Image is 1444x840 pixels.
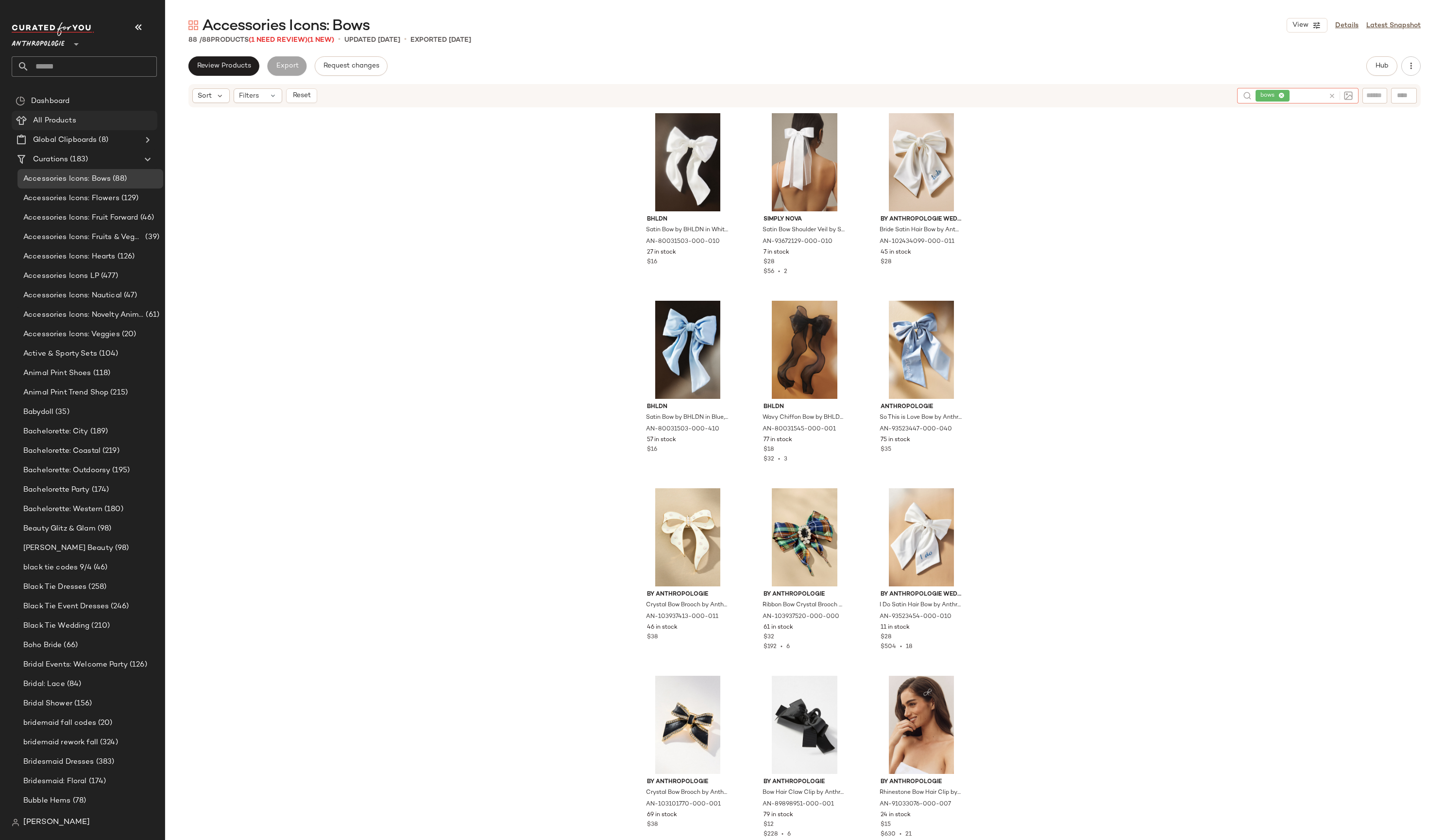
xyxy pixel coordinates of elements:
span: (126) [128,659,147,670]
span: I Do Satin Hair Bow by Anthropologie Weddings in White, Women's, Polyester/Iron [880,601,962,610]
a: Latest Snapshot [1366,20,1421,31]
span: (1 New) [307,36,334,44]
img: 93523447_040_b4 [873,301,970,399]
span: By Anthropologie [764,778,846,787]
span: 21 [905,831,912,838]
span: (156) [72,698,92,709]
p: Exported [DATE] [410,35,471,45]
span: Accessories Icons LP [23,271,99,282]
span: Animal Print Trend Shop [23,387,108,398]
span: AN-103101770-000-001 [646,800,721,809]
img: svg%3e [188,20,198,30]
span: BHLDN [764,403,846,411]
span: (98) [113,543,129,554]
span: (1 Need Review) [249,36,307,44]
span: (215) [108,387,128,398]
span: $38 [647,633,658,642]
span: (183) [68,154,88,165]
span: 69 in stock [647,811,677,820]
span: Bachelorette: Western [23,504,102,515]
span: Satin Bow by BHLDN in White, Women's, Polyester/Metal/Iron at Anthropologie [646,226,728,235]
span: Bow Hair Claw Clip by Anthropologie in Black, Women's, Polyester/Plastic [763,789,845,797]
span: Curations [33,154,68,165]
span: bows [1260,91,1279,100]
span: Babydoll [23,407,53,418]
img: 80031503_010_b2 [639,113,737,211]
span: BHLDN [647,403,729,411]
span: Crystal Bow Brooch by Anthropologie in Black, Women's, Gold/Plated Brass/Enamel [646,789,728,797]
span: 6 [786,644,790,650]
span: AN-103937413-000-011 [646,613,718,621]
span: (195) [110,465,130,476]
span: (129) [119,193,139,204]
span: AN-103937520-000-000 [763,613,839,621]
span: Accessories Icons: Veggies [23,329,120,340]
span: (104) [97,348,119,360]
span: (189) [88,426,108,437]
span: Accessories Icons: Fruit Forward [23,212,138,223]
span: 18 [906,644,912,650]
span: (8) [97,135,108,146]
span: $38 [647,821,658,829]
span: AN-91033076-000-007 [880,800,951,809]
p: updated [DATE] [344,35,400,45]
img: 80031503_410_b2 [639,301,737,399]
span: bridemaid fall codes [23,718,96,729]
img: 89898951_001_b [756,676,853,774]
span: $18 [764,446,774,454]
span: (246) [109,601,129,612]
span: Beauty Glitz & Glam [23,523,96,534]
span: Accessories Icons: Bows [202,17,370,36]
span: (20) [96,718,113,729]
span: Accessories Icons: Hearts [23,251,116,262]
img: 91033076_007_b15 [873,676,970,774]
span: Hub [1375,62,1389,70]
span: Accessories Icons: Nautical [23,290,122,301]
span: • [896,644,906,650]
span: (258) [86,582,106,593]
span: By Anthropologie Weddings [881,215,963,224]
span: So This is Love Bow by Anthropologie in Blue, Women's, Polyester [880,413,962,422]
span: $12 [764,821,774,829]
span: 61 in stock [764,623,793,632]
span: $15 [881,821,891,829]
a: Details [1335,20,1359,31]
span: (46) [138,212,154,223]
img: 93672129_010_b14 [756,113,853,211]
span: • [777,644,786,650]
span: [PERSON_NAME] [23,817,90,828]
img: svg%3e [1243,91,1252,100]
span: (174) [87,776,106,787]
span: Simply Nova [764,215,846,224]
span: • [896,831,905,838]
span: $32 [764,456,774,463]
span: (35) [53,407,69,418]
span: Global Clipboards [33,135,97,146]
span: [PERSON_NAME] Beauty [23,543,113,554]
span: Bubble Hems [23,795,71,806]
span: By Anthropologie [647,778,729,787]
span: (324) [98,737,118,748]
img: svg%3e [16,96,25,106]
span: 24 in stock [881,811,911,820]
span: AN-80031503-000-010 [646,238,720,246]
span: Filters [239,91,259,101]
span: $504 [881,644,896,650]
span: Review Products [197,62,251,70]
span: AN-102434099-000-011 [880,238,954,246]
span: • [338,34,340,46]
span: 3 [784,456,787,463]
span: $16 [647,446,657,454]
span: Accessories Icons: Bows [23,173,111,185]
span: AN-93523454-000-010 [880,613,951,621]
img: 103937520_000_b [756,488,853,586]
span: By Anthropologie [647,590,729,599]
span: $28 [764,258,774,267]
span: (61) [144,309,159,321]
span: Boho Bride [23,640,62,651]
span: 57 in stock [647,436,676,445]
span: 79 in stock [764,811,793,820]
img: 93523454_010_b4 [873,488,970,586]
button: Hub [1366,56,1397,76]
span: Anthropologie [881,403,963,411]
